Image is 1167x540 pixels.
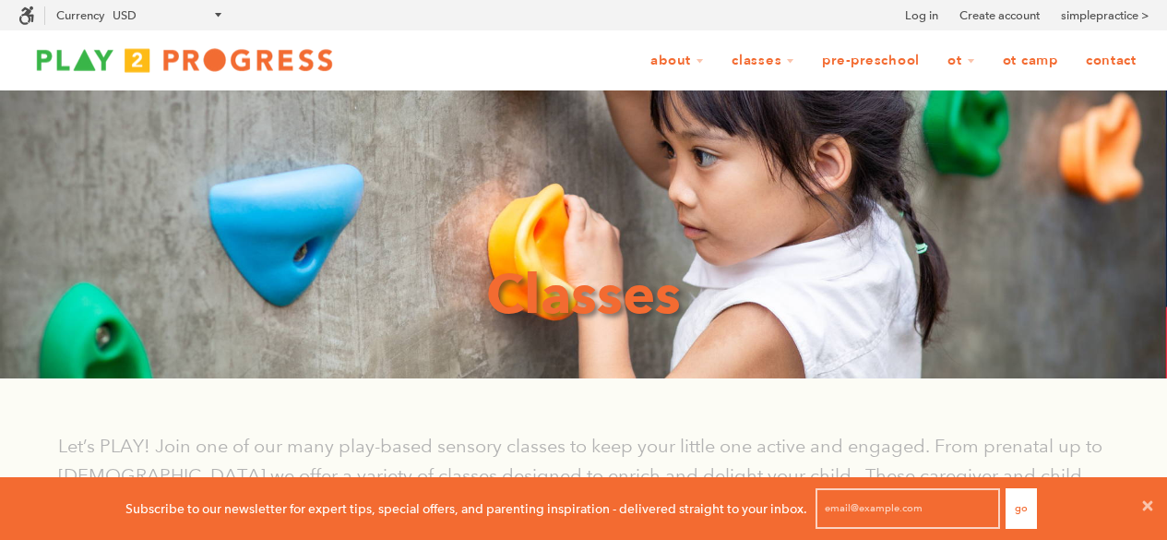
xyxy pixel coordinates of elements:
[991,43,1070,78] a: OT Camp
[959,6,1040,25] a: Create account
[810,43,932,78] a: Pre-Preschool
[935,43,987,78] a: OT
[58,431,1110,520] p: Let’s PLAY! Join one of our many play-based sensory classes to keep your little one active and en...
[905,6,938,25] a: Log in
[18,42,351,78] img: Play2Progress logo
[816,488,1000,529] input: email@example.com
[1006,488,1037,529] button: Go
[1074,43,1149,78] a: Contact
[720,43,806,78] a: Classes
[1061,6,1149,25] a: simplepractice >
[125,498,807,519] p: Subscribe to our newsletter for expert tips, special offers, and parenting inspiration - delivere...
[638,43,716,78] a: About
[56,8,104,22] label: Currency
